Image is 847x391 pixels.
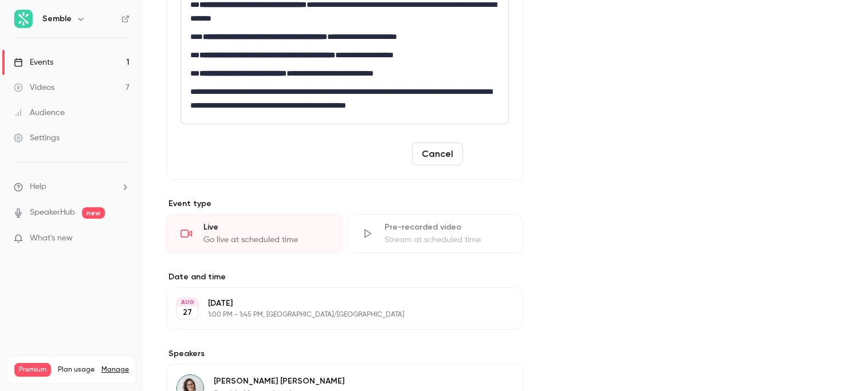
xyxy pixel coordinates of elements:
h6: Semble [42,13,72,25]
span: What's new [30,232,73,244]
div: AUG [177,298,198,306]
span: Help [30,181,46,193]
div: Videos [14,82,54,93]
div: Audience [14,107,65,119]
div: Live [203,222,328,233]
div: Settings [14,132,60,144]
label: Date and time [166,271,523,283]
p: [DATE] [208,298,462,309]
button: Cancel [412,143,463,165]
div: Go live at scheduled time [203,234,328,246]
img: Semble [14,10,33,28]
p: 27 [183,307,192,318]
li: help-dropdown-opener [14,181,130,193]
span: new [82,207,105,219]
div: LiveGo live at scheduled time [166,214,343,253]
div: Pre-recorded videoStream at scheduled time [347,214,524,253]
button: Save [468,143,509,165]
p: [PERSON_NAME] [PERSON_NAME] [214,376,344,387]
span: Premium [14,363,51,377]
div: Events [14,57,53,68]
div: Stream at scheduled time [385,234,509,246]
iframe: Noticeable Trigger [116,234,130,244]
p: 1:00 PM - 1:45 PM, [GEOGRAPHIC_DATA]/[GEOGRAPHIC_DATA] [208,310,462,319]
p: Event type [166,198,523,210]
a: Manage [101,365,129,374]
a: SpeakerHub [30,207,75,219]
span: Plan usage [58,365,95,374]
div: Pre-recorded video [385,222,509,233]
label: Speakers [166,348,523,360]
